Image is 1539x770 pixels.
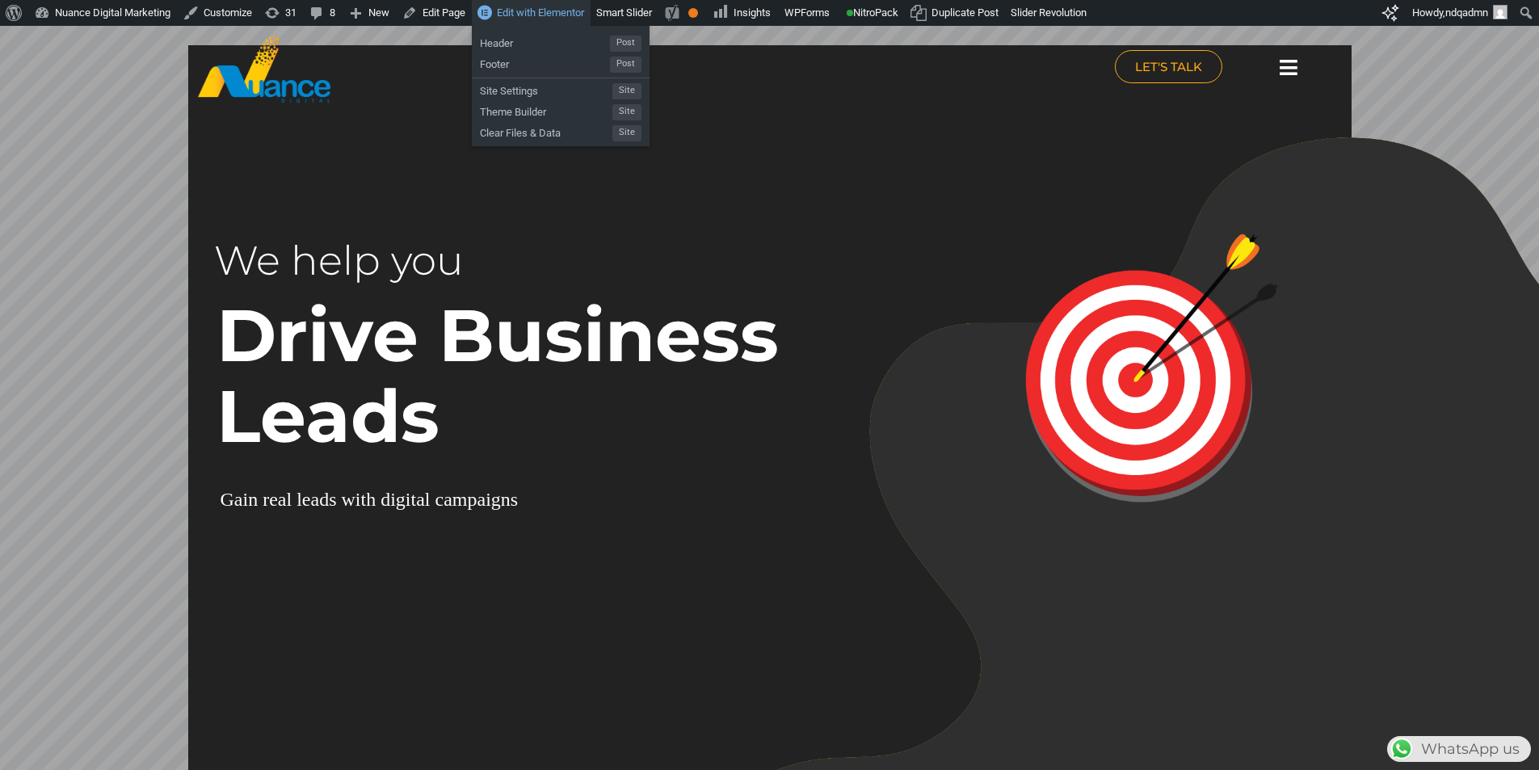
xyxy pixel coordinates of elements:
div: e [269,488,278,511]
span: Site Settings [480,78,612,99]
div: w [341,488,355,511]
span: Edit with Elementor [497,6,584,19]
span: ndqadmn [1445,6,1488,19]
rs-layer: Drive Business Leads [217,295,853,457]
span: Site [612,83,641,99]
div: a [234,488,243,511]
div: t [361,488,367,511]
div: a [278,488,287,511]
span: Slider Revolution [1011,6,1087,19]
div: e [302,488,311,511]
div: d [381,488,390,511]
img: WhatsApp [1389,736,1415,762]
a: WhatsAppWhatsApp us [1387,740,1531,758]
a: Clear Files & DataSite [472,120,650,141]
div: s [329,488,336,511]
a: LET'S TALK [1115,50,1222,83]
div: s [511,488,518,511]
div: i [243,488,249,511]
a: HeaderPost [472,31,650,52]
div: l [286,488,292,511]
div: G [221,488,234,511]
div: a [310,488,319,511]
span: Insights [734,6,771,19]
div: n [501,488,511,511]
span: Post [610,36,641,52]
span: Theme Builder [480,99,612,120]
div: a [444,488,452,511]
div: r [263,488,269,511]
div: t [411,488,417,511]
rs-layer: We help you [214,221,717,301]
a: Site SettingsSite [472,78,650,99]
div: a [477,488,486,511]
div: g [491,488,501,511]
div: WhatsApp us [1387,736,1531,762]
span: Post [610,57,641,73]
span: Header [480,31,610,52]
div: m [452,488,468,511]
span: Site [612,104,641,120]
div: i [355,488,361,511]
span: Site [612,125,641,141]
img: nuance-qatar_logo [196,34,332,104]
div: i [486,488,491,511]
div: a [416,488,425,511]
div: h [366,488,376,511]
div: g [396,488,406,511]
div: i [406,488,411,511]
div: n [248,488,258,511]
span: LET'S TALK [1135,61,1202,73]
div: i [390,488,396,511]
a: Theme BuilderSite [472,99,650,120]
div: l [425,488,431,511]
span: Footer [480,52,610,73]
div: c [435,488,444,511]
div: d [319,488,329,511]
a: nuance-qatar_logo [196,34,762,104]
div: p [468,488,477,511]
div: OK [688,8,698,18]
span: Clear Files & Data [480,120,612,141]
div: l [296,488,302,511]
a: FooterPost [472,52,650,73]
